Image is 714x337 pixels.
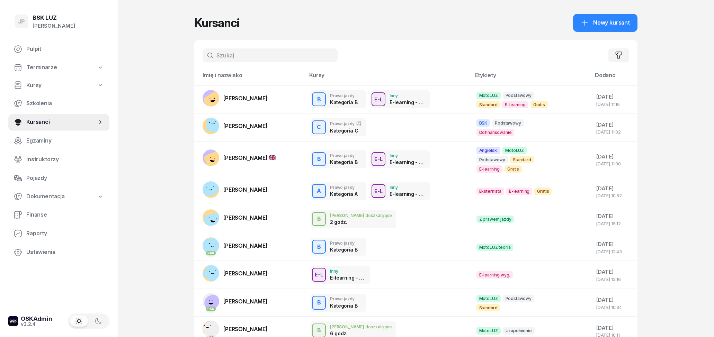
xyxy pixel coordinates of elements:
[330,128,362,134] div: Kategoria C
[330,185,357,190] div: Prawo jazdy
[596,221,632,226] div: [DATE] 15:12
[26,174,104,183] span: Pojazdy
[33,15,75,21] div: BSK LUZ
[203,293,268,310] a: PKK[PERSON_NAME]
[330,269,366,273] div: Inny
[476,216,514,223] span: Z prawem jazdy
[471,71,591,85] th: Etykiety
[476,129,515,136] span: Dofinansowanie
[26,45,104,54] span: Pulpit
[26,248,104,257] span: Ustawienia
[314,213,324,225] div: B
[26,81,42,90] span: Kursy
[312,120,326,134] button: C
[194,17,239,29] h1: Kursanci
[8,60,109,75] a: Terminarze
[372,184,385,198] button: E-L
[223,298,268,305] span: [PERSON_NAME]
[223,95,268,102] span: [PERSON_NAME]
[194,71,305,85] th: Imię i nazwisko
[330,247,357,253] div: Kategoria B
[21,316,52,322] div: OSKAdmin
[476,244,514,251] span: MotoLUZ teoria
[312,152,326,166] button: B
[596,277,632,282] div: [DATE] 12:16
[330,303,357,309] div: Kategoria B
[476,271,513,279] span: E-learning wyg.
[26,155,104,164] span: Instruktorzy
[505,165,522,173] span: Gratis
[203,118,268,134] a: [PERSON_NAME]
[8,207,109,223] a: Finanse
[312,92,326,106] button: B
[330,219,366,225] div: 2 godz.
[8,316,18,326] img: logo-xs-dark@2x.png
[330,121,362,126] div: Prawo jazdy
[372,95,385,104] div: E-L
[596,120,632,129] div: [DATE]
[330,159,357,165] div: Kategoria B
[312,270,326,279] div: E-L
[372,152,385,166] button: E-L
[476,147,501,154] span: Angielski
[476,327,501,334] span: MotoLUZ
[502,147,527,154] span: MotoLUZ
[223,270,268,277] span: [PERSON_NAME]
[203,209,268,226] a: [PERSON_NAME]
[390,159,426,165] div: E-learning - 90 dni
[390,153,426,158] div: Inny
[503,92,534,99] span: Podstawowy
[203,237,268,254] a: PKK[PERSON_NAME]
[506,188,532,195] span: E-learning
[8,41,109,57] a: Pulpit
[305,71,471,85] th: Kursy
[530,101,548,108] span: Gratis
[596,193,632,198] div: [DATE] 10:52
[8,114,109,130] a: Kursanci
[330,330,366,336] div: 6 godz.
[330,325,392,329] div: [PERSON_NAME] doszkalające
[21,322,52,327] div: v3.2.4
[223,154,276,161] span: [PERSON_NAME]
[596,92,632,101] div: [DATE]
[503,295,534,302] span: Podstawowy
[476,188,504,195] span: Eksternista
[573,14,637,32] a: Nowy kursant
[591,71,637,85] th: Dodano
[372,155,385,163] div: E-L
[596,152,632,161] div: [DATE]
[596,249,632,254] div: [DATE] 12:43
[26,99,104,108] span: Szkolenia
[8,170,109,186] a: Pojazdy
[33,21,75,30] div: [PERSON_NAME]
[314,94,324,106] div: B
[492,119,524,127] span: Podstawowy
[312,240,326,254] button: B
[8,225,109,242] a: Raporty
[223,122,268,129] span: [PERSON_NAME]
[26,136,104,145] span: Egzaminy
[8,151,109,168] a: Instruktorzy
[596,212,632,221] div: [DATE]
[596,102,632,107] div: [DATE] 11:16
[596,267,632,276] div: [DATE]
[534,188,552,195] span: Gratis
[314,241,324,253] div: B
[312,212,326,226] button: B
[26,192,65,201] span: Dokumentacja
[203,265,268,282] a: [PERSON_NAME]
[223,186,268,193] span: [PERSON_NAME]
[476,165,502,173] span: E-learning
[8,189,109,204] a: Dokumentacja
[330,297,357,301] div: Prawo jazdy
[330,275,366,281] div: E-learning - 90 dni
[476,295,501,302] span: MotoLUZ
[206,251,216,255] div: PKK
[596,162,632,166] div: [DATE] 11:00
[314,153,324,165] div: B
[596,324,632,333] div: [DATE]
[314,325,324,336] div: B
[312,296,326,310] button: B
[390,185,426,190] div: Inny
[502,101,528,108] span: E-learning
